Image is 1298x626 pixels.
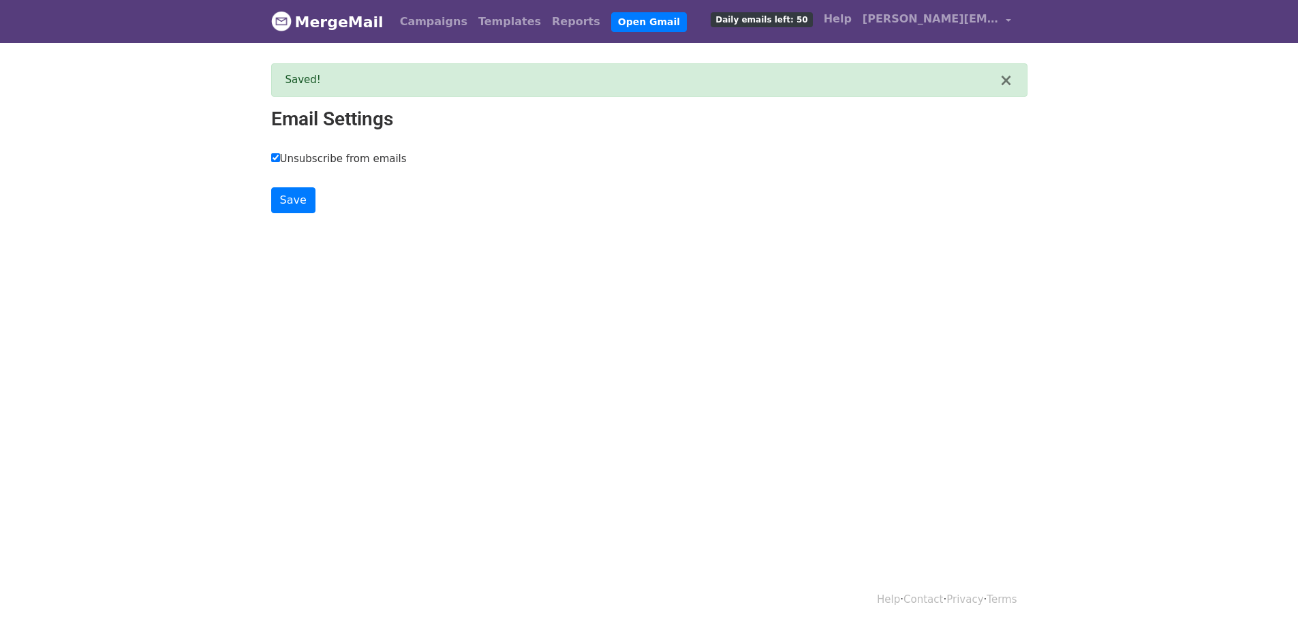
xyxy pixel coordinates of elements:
[999,72,1013,89] button: ×
[285,72,1000,88] div: Saved!
[987,593,1017,606] a: Terms
[271,7,384,36] a: MergeMail
[546,8,606,35] a: Reports
[705,5,818,33] a: Daily emails left: 50
[473,8,546,35] a: Templates
[946,593,983,606] a: Privacy
[271,11,292,31] img: MergeMail logo
[711,12,812,27] span: Daily emails left: 50
[611,12,687,32] a: Open Gmail
[863,11,999,27] span: [PERSON_NAME][EMAIL_ADDRESS][DOMAIN_NAME]
[903,593,943,606] a: Contact
[271,187,315,213] input: Save
[395,8,473,35] a: Campaigns
[877,593,900,606] a: Help
[857,5,1017,37] a: [PERSON_NAME][EMAIL_ADDRESS][DOMAIN_NAME]
[271,151,407,167] label: Unsubscribe from emails
[818,5,857,33] a: Help
[271,108,1027,131] h2: Email Settings
[271,153,280,162] input: Unsubscribe from emails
